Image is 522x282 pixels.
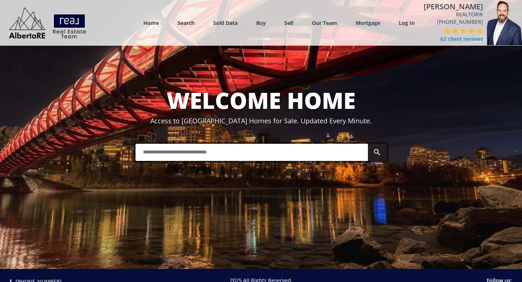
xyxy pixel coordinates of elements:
a: Home [143,19,159,26]
img: 2 of 5 stars [452,27,459,34]
a: Sell [284,19,293,26]
img: 3 of 5 stars [460,27,467,34]
span: Access to [GEOGRAPHIC_DATA] Homes for Sale. Updated Every Minute. [150,116,372,125]
a: Our Team [312,19,337,26]
a: Buy [256,19,266,26]
a: Search [177,19,195,26]
img: 65R6KwZzA3ZapcI5mqTEjIKdaQ253L8WNnCFvqir.png [487,1,522,45]
span: REALTOR® [424,11,483,18]
img: 4 of 5 stars [468,27,475,34]
img: 5 of 5 stars [476,27,483,34]
img: 1 of 5 stars [444,27,451,34]
img: Logo [5,5,90,40]
a: [PHONE_NUMBER] [437,18,483,25]
h1: WELCOME HOME [2,88,520,113]
a: Log In [399,19,415,27]
a: Mortgage [356,19,380,26]
a: Sold Data [213,19,238,26]
h4: [PERSON_NAME] [424,3,483,11]
span: 62 client reviews [440,35,483,43]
